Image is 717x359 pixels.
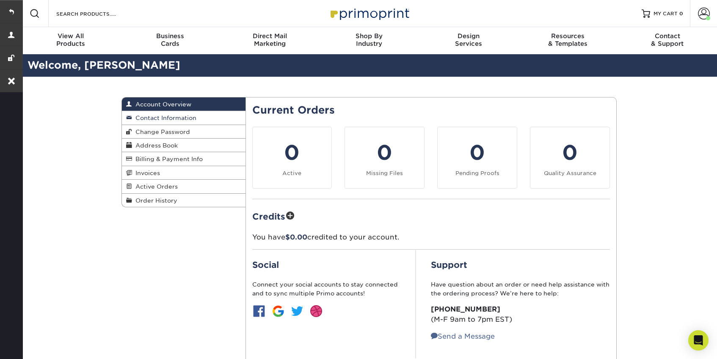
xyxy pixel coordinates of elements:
[350,137,419,168] div: 0
[122,166,245,180] a: Invoices
[309,304,323,318] img: btn-dribbble.jpg
[431,280,610,298] p: Have question about an order or need help assistance with the ordering process? We’re here to help:
[132,142,178,149] span: Address Book
[679,11,683,17] span: 0
[419,32,518,40] span: Design
[431,332,495,340] a: Send a Message
[220,27,320,54] a: Direct MailMarketing
[132,197,177,204] span: Order History
[252,280,400,298] p: Connect your social accounts to stay connected and to sync multiple Primo accounts!
[285,233,307,241] span: $0.00
[345,127,425,189] a: 0 Missing Files
[431,304,610,325] p: (M-F 9am to 7pm EST)
[132,128,190,135] span: Change Password
[618,32,717,47] div: & Support
[132,156,203,162] span: Billing & Payment Info
[366,170,403,176] small: Missing Files
[518,32,618,40] span: Resources
[252,260,400,270] h2: Social
[122,111,245,125] a: Contact Information
[518,32,618,47] div: & Templates
[431,260,610,270] h2: Support
[132,183,178,190] span: Active Orders
[122,194,245,207] a: Order History
[437,127,517,189] a: 0 Pending Proofs
[55,8,138,19] input: SEARCH PRODUCTS.....
[21,27,121,54] a: View AllProducts
[220,32,320,40] span: Direct Mail
[327,4,411,22] img: Primoprint
[290,304,304,318] img: btn-twitter.jpg
[518,27,618,54] a: Resources& Templates
[419,32,518,47] div: Services
[122,139,245,152] a: Address Book
[654,10,678,17] span: MY CART
[21,32,121,40] span: View All
[121,32,220,47] div: Cards
[431,305,500,313] strong: [PHONE_NUMBER]
[252,104,610,117] h2: Current Orders
[271,304,285,318] img: btn-google.jpg
[258,137,327,168] div: 0
[320,32,419,40] span: Shop By
[252,127,332,189] a: 0 Active
[21,58,717,73] h2: Welcome, [PERSON_NAME]
[220,32,320,47] div: Marketing
[443,137,512,168] div: 0
[21,32,121,47] div: Products
[122,125,245,139] a: Change Password
[252,209,610,223] h2: Credits
[122,180,245,193] a: Active Orders
[121,32,220,40] span: Business
[252,232,610,242] p: You have credited to your account.
[535,137,604,168] div: 0
[618,32,717,40] span: Contact
[282,170,301,176] small: Active
[252,304,266,318] img: btn-facebook.jpg
[320,27,419,54] a: Shop ByIndustry
[122,152,245,166] a: Billing & Payment Info
[419,27,518,54] a: DesignServices
[320,32,419,47] div: Industry
[618,27,717,54] a: Contact& Support
[455,170,499,176] small: Pending Proofs
[132,101,191,108] span: Account Overview
[544,170,596,176] small: Quality Assurance
[132,114,196,121] span: Contact Information
[688,330,709,351] div: Open Intercom Messenger
[530,127,610,189] a: 0 Quality Assurance
[122,97,245,111] a: Account Overview
[121,27,220,54] a: BusinessCards
[132,170,160,176] span: Invoices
